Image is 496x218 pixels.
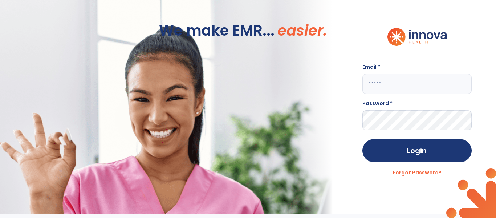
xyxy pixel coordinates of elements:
[277,20,327,41] span: easier.
[393,169,442,176] a: Forgot Password?
[159,20,275,41] span: We make EMR...
[387,28,446,64] img: logo.svg
[446,168,496,218] img: login_doodle.svg
[362,63,388,71] label: Email *
[362,139,472,162] button: Login
[407,146,427,156] span: Login
[362,100,393,107] label: Password *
